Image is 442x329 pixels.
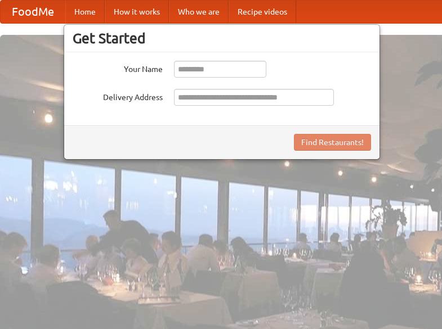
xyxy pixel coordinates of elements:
[229,1,296,23] a: Recipe videos
[73,89,163,103] label: Delivery Address
[73,30,371,47] h3: Get Started
[1,1,65,23] a: FoodMe
[169,1,229,23] a: Who we are
[73,61,163,75] label: Your Name
[105,1,169,23] a: How it works
[65,1,105,23] a: Home
[294,134,371,151] button: Find Restaurants!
